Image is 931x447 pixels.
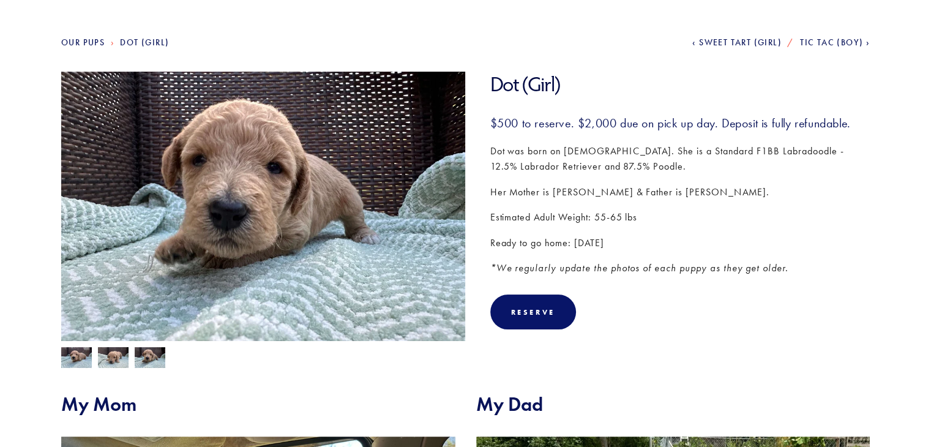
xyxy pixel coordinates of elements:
div: Reserve [490,295,576,329]
h2: My Dad [476,393,870,416]
em: *We regularly update the photos of each puppy as they get older. [490,262,788,274]
a: Our Pups [61,37,105,48]
img: Dot 3.jpg [135,347,165,370]
h1: Dot (Girl) [490,72,870,97]
p: Estimated Adult Weight: 55-65 lbs [490,209,870,225]
p: Ready to go home: [DATE] [490,235,870,251]
a: Sweet Tart (Girl) [692,37,782,48]
h2: My Mom [61,393,455,416]
a: Dot (Girl) [120,37,169,48]
h3: $500 to reserve. $2,000 due on pick up day. Deposit is fully refundable. [490,115,870,131]
p: Her Mother is [PERSON_NAME] & Father is [PERSON_NAME]. [490,184,870,200]
span: Sweet Tart (Girl) [699,37,782,48]
div: Reserve [511,307,555,317]
a: Tic Tac (Boy) [800,37,870,48]
img: Dot 3.jpg [61,72,465,375]
p: Dot was born on [DEMOGRAPHIC_DATA]. She is a Standard F1BB Labradoodle - 12.5% Labrador Retriever... [490,143,870,175]
img: Dot 1.jpg [61,347,92,370]
img: Dot 2.jpg [98,346,129,369]
span: Tic Tac (Boy) [800,37,863,48]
